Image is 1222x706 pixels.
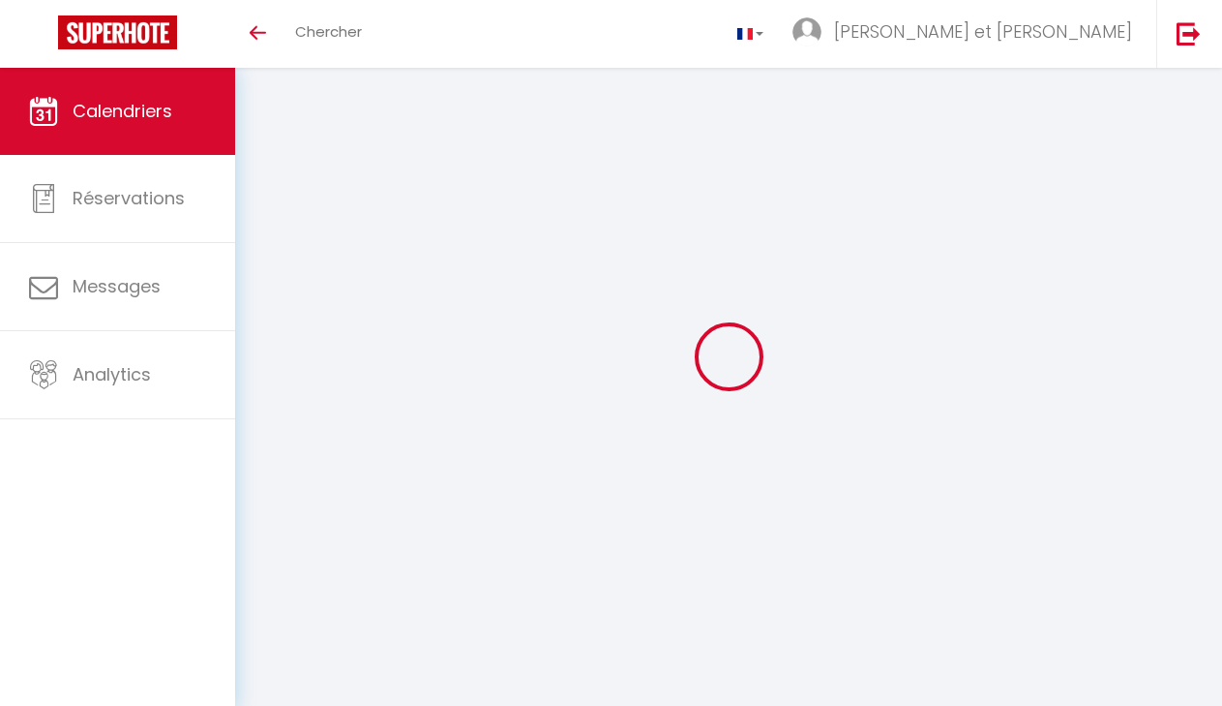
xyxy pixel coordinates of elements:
[834,19,1132,44] span: [PERSON_NAME] et [PERSON_NAME]
[73,274,161,298] span: Messages
[73,362,151,386] span: Analytics
[792,17,821,46] img: ...
[295,21,362,42] span: Chercher
[73,99,172,123] span: Calendriers
[58,15,177,49] img: Super Booking
[1177,21,1201,46] img: logout
[73,186,185,210] span: Réservations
